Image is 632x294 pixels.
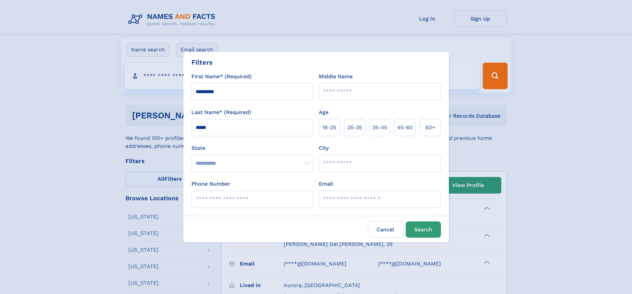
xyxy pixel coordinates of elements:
[319,180,333,188] label: Email
[191,108,251,116] label: Last Name* (Required)
[397,124,413,132] span: 45‑60
[319,108,328,116] label: Age
[191,144,314,152] label: State
[191,57,213,67] div: Filters
[372,124,387,132] span: 35‑45
[368,221,403,238] label: Cancel
[322,124,336,132] span: 18‑25
[191,180,230,188] label: Phone Number
[425,124,435,132] span: 60+
[191,73,252,81] label: First Name* (Required)
[406,221,441,238] button: Search
[319,144,329,152] label: City
[319,73,353,81] label: Middle Name
[347,124,362,132] span: 25‑35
